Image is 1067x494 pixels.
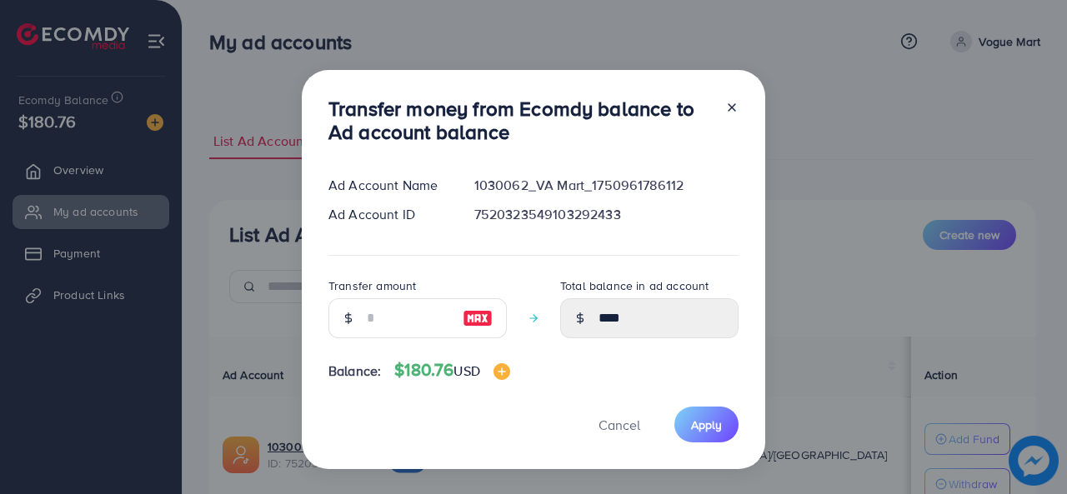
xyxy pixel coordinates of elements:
[461,205,752,224] div: 7520323549103292433
[328,362,381,381] span: Balance:
[315,176,461,195] div: Ad Account Name
[328,97,712,145] h3: Transfer money from Ecomdy balance to Ad account balance
[560,277,709,294] label: Total balance in ad account
[674,407,739,442] button: Apply
[394,360,510,381] h4: $180.76
[463,308,493,328] img: image
[328,277,416,294] label: Transfer amount
[315,205,461,224] div: Ad Account ID
[599,416,640,434] span: Cancel
[453,362,479,380] span: USD
[461,176,752,195] div: 1030062_VA Mart_1750961786112
[578,407,661,442] button: Cancel
[691,417,722,433] span: Apply
[493,363,510,380] img: image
